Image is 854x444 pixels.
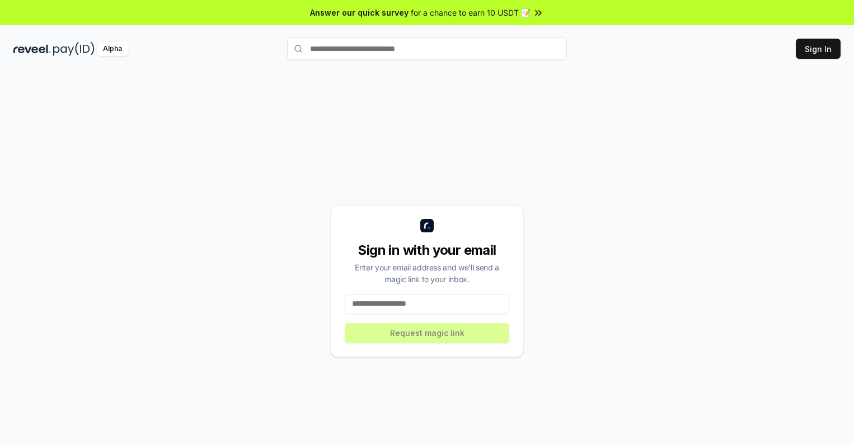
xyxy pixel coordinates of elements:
[796,39,841,59] button: Sign In
[310,7,409,18] span: Answer our quick survey
[345,261,509,285] div: Enter your email address and we’ll send a magic link to your inbox.
[411,7,531,18] span: for a chance to earn 10 USDT 📝
[420,219,434,232] img: logo_small
[53,42,95,56] img: pay_id
[97,42,128,56] div: Alpha
[345,241,509,259] div: Sign in with your email
[13,42,51,56] img: reveel_dark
